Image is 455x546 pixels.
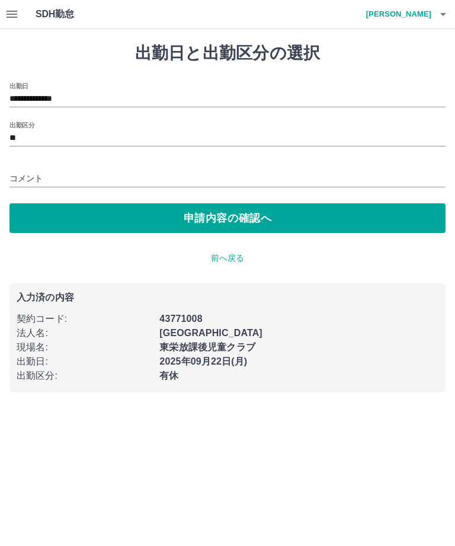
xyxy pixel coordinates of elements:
[17,355,152,369] p: 出勤日 :
[9,43,446,63] h1: 出勤日と出勤区分の選択
[17,293,438,302] p: 入力済の内容
[159,356,247,366] b: 2025年09月22日(月)
[159,328,262,338] b: [GEOGRAPHIC_DATA]
[9,120,34,129] label: 出勤区分
[17,326,152,340] p: 法人名 :
[17,312,152,326] p: 契約コード :
[159,342,255,352] b: 東栄放課後児童クラブ
[17,369,152,383] p: 出勤区分 :
[159,314,202,324] b: 43771008
[159,371,178,381] b: 有休
[9,203,446,233] button: 申請内容の確認へ
[9,81,28,90] label: 出勤日
[17,340,152,355] p: 現場名 :
[9,252,446,264] p: 前へ戻る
